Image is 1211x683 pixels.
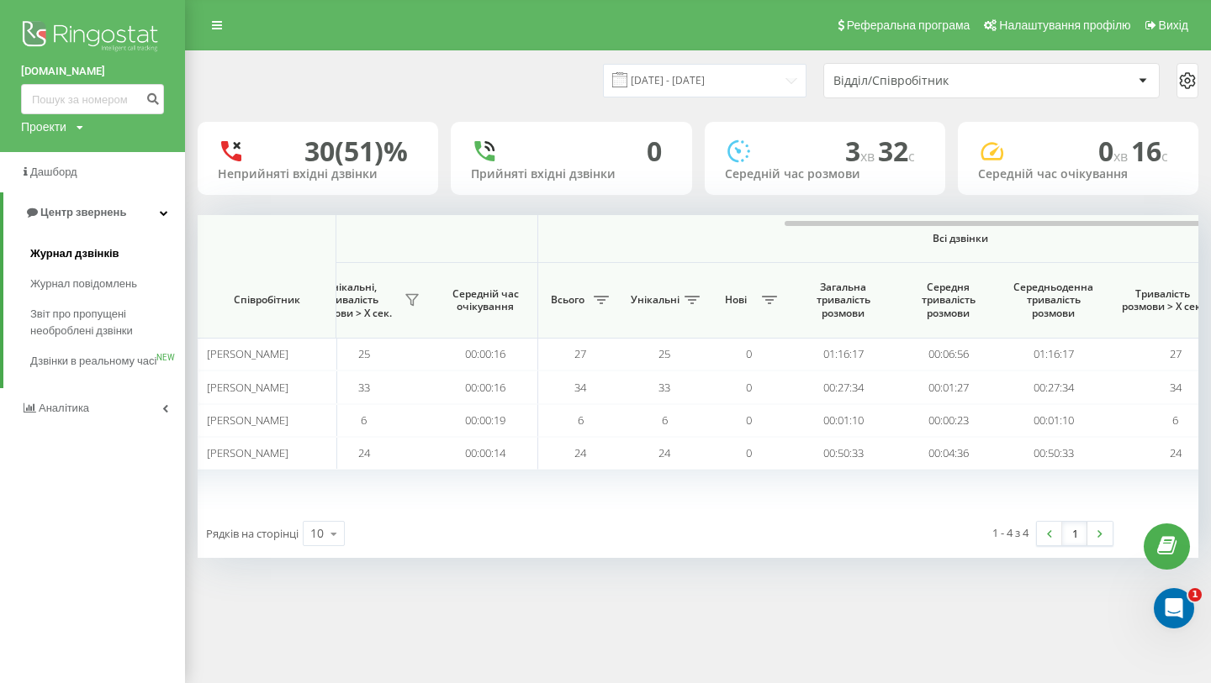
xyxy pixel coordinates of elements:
span: 25 [358,346,370,361]
span: 33 [358,380,370,395]
span: 0 [1098,133,1131,169]
span: 24 [574,445,586,460]
span: 33 [658,380,670,395]
iframe: Intercom live chat [1154,588,1194,628]
span: 6 [662,412,668,428]
span: 27 [574,346,586,361]
span: Унікальні [631,293,680,307]
span: 1 [1188,588,1202,602]
span: Рядків на сторінці [206,526,299,541]
span: 6 [1172,412,1178,428]
div: 10 [310,525,324,542]
div: Середній час розмови [725,167,925,181]
span: Співробітник [212,293,321,307]
span: 24 [1170,445,1182,460]
span: хв [860,147,878,165]
td: 01:16:17 [1001,338,1106,370]
td: 00:00:19 [433,404,538,437]
span: 6 [361,412,367,428]
span: 24 [658,445,670,460]
span: Аналiтика [39,402,89,414]
a: Журнал повідомлень [30,269,185,299]
a: 1 [1062,522,1087,545]
span: Дашборд [30,165,77,178]
td: 00:00:16 [433,370,538,403]
span: [PERSON_NAME] [207,445,288,460]
span: Дзвінки в реальному часі [30,353,156,370]
td: 00:00:16 [433,338,538,370]
div: Прийняті вхідні дзвінки [471,167,671,181]
a: Звіт про пропущені необроблені дзвінки [30,299,185,346]
a: Дзвінки в реальному часіNEW [30,346,185,376]
div: 1 - 4 з 4 [992,524,1029,541]
td: 00:00:23 [896,404,1001,437]
span: 16 [1131,133,1168,169]
span: Тривалість розмови > Х сек. [1114,287,1211,313]
span: Унікальні, тривалість розмови > Х сек. [303,281,399,320]
span: 6 [578,412,584,428]
td: 00:27:34 [1001,370,1106,403]
td: 00:50:33 [1001,437,1106,470]
a: [DOMAIN_NAME] [21,63,164,80]
span: c [908,147,915,165]
div: Неприйняті вхідні дзвінки [218,167,418,181]
span: 34 [1170,380,1182,395]
span: Всього [547,293,589,307]
span: 27 [1170,346,1182,361]
div: 30 (51)% [304,135,408,167]
span: [PERSON_NAME] [207,380,288,395]
span: Вихід [1159,18,1188,32]
a: Центр звернень [3,192,185,233]
td: 00:04:36 [896,437,1001,470]
span: Нові [715,293,757,307]
span: 3 [845,133,878,169]
span: 32 [878,133,915,169]
span: 0 [746,380,752,395]
div: 0 [647,135,662,167]
td: 01:16:17 [791,338,896,370]
span: Середня тривалість розмови [908,281,988,320]
span: 0 [746,445,752,460]
div: Проекти [21,118,66,135]
span: 24 [358,445,370,460]
span: Загальна тривалість розмови [803,281,883,320]
a: Журнал дзвінків [30,239,185,269]
td: 00:01:27 [896,370,1001,403]
span: Середньоденна тривалість розмови [1013,281,1093,320]
td: 00:50:33 [791,437,896,470]
span: Центр звернень [40,206,126,218]
input: Пошук за номером [21,84,164,114]
span: 0 [746,346,752,361]
span: Середній час очікування [446,287,525,313]
span: 25 [658,346,670,361]
div: Середній час очікування [978,167,1178,181]
span: Налаштування профілю [999,18,1130,32]
span: Журнал дзвінків [30,245,119,262]
td: 00:06:56 [896,338,1001,370]
td: 00:01:10 [1001,404,1106,437]
span: [PERSON_NAME] [207,346,288,361]
span: Реферальна програма [847,18,970,32]
span: 0 [746,412,752,428]
td: 00:01:10 [791,404,896,437]
img: Ringostat logo [21,17,164,59]
span: 34 [574,380,586,395]
span: [PERSON_NAME] [207,412,288,428]
span: c [1161,147,1168,165]
span: Звіт про пропущені необроблені дзвінки [30,306,177,339]
div: Відділ/Співробітник [833,74,1034,88]
span: хв [1113,147,1131,165]
td: 00:27:34 [791,370,896,403]
td: 00:00:14 [433,437,538,470]
span: Журнал повідомлень [30,276,137,292]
